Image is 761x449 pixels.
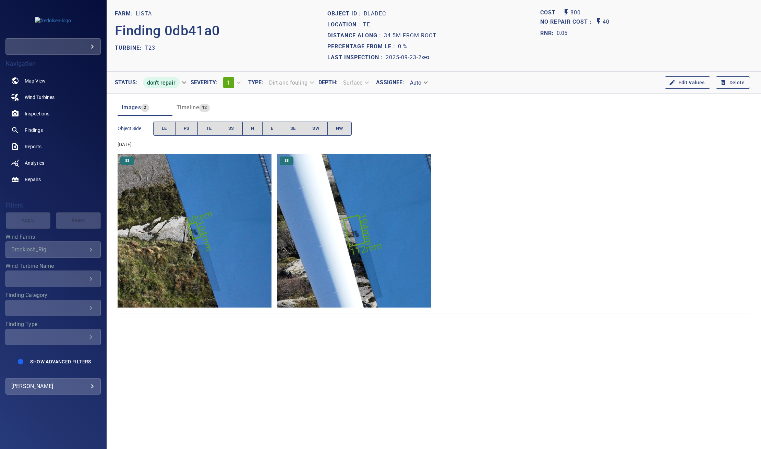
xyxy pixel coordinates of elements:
p: Location : [327,21,363,29]
svg: Auto No Repair Cost [594,17,603,26]
span: Reports [25,143,41,150]
span: PS [184,125,190,133]
div: Dirt and fouling [264,77,318,89]
label: Depth : [318,80,338,85]
label: Type : [248,80,264,85]
a: reports noActive [5,138,101,155]
span: N [251,125,254,133]
a: findings noActive [5,122,101,138]
h1: No Repair Cost : [540,19,594,25]
button: NW [327,122,352,136]
span: The base labour and equipment costs to repair the finding. Does not include the loss of productio... [540,8,562,17]
p: Percentage from LE : [327,42,398,51]
span: Timeline [177,104,199,111]
div: Finding Category [5,300,101,316]
label: Severity : [191,80,218,85]
p: Distance along : [327,32,384,40]
button: Show Advanced Filters [26,356,95,367]
span: 1 [227,79,230,86]
label: Wind Farms [5,234,101,240]
p: 40 [603,17,609,27]
span: Inspections [25,110,49,117]
span: SS [121,158,133,163]
span: SS [280,158,293,163]
h1: RNR: [540,29,557,37]
label: Finding Category [5,292,101,298]
h4: Navigation [5,60,101,67]
div: Auto [404,77,433,89]
div: Surface [338,77,373,89]
a: windturbines noActive [5,89,101,105]
button: SS [220,122,243,136]
p: FARM: [115,10,136,18]
button: SW [304,122,328,136]
p: 0 % [398,42,408,51]
span: SE [290,125,296,133]
p: bladeC [364,10,386,18]
img: Lista/T23/2025-09-23-2/2025-09-23-2/image30wp39.jpg [277,154,431,308]
label: Finding Type [5,322,101,327]
span: Object Side [118,125,153,132]
p: Finding 0db41a0 [115,21,220,41]
div: Wind Farms [5,241,101,258]
button: Delete [716,76,750,89]
a: analytics noActive [5,155,101,171]
button: Edit Values [665,76,710,89]
p: 800 [570,8,581,17]
a: inspections noActive [5,105,101,122]
span: 2 [141,104,149,112]
button: SE [282,122,304,136]
div: fredolsen [5,38,101,55]
span: Wind Turbines [25,94,55,101]
span: Repairs [25,176,41,183]
div: don't repair [137,74,191,91]
button: TE [197,122,220,136]
span: Analytics [25,160,44,166]
div: 1 [218,74,245,91]
p: T23 [145,44,155,52]
span: The ratio of the additional incurred cost of repair in 1 year and the cost of repairing today. Fi... [540,28,568,39]
span: Findings [25,127,43,134]
img: fredolsen-logo [35,17,71,24]
span: don't repair [143,79,180,86]
span: NW [336,125,343,133]
span: LE [162,125,167,133]
span: Show Advanced Filters [30,359,91,364]
p: Lista [136,10,152,18]
span: SS [228,125,234,133]
button: LE [153,122,176,136]
span: Projected additional costs incurred by waiting 1 year to repair. This is a function of possible i... [540,17,594,27]
p: Last Inspection : [327,53,386,62]
label: Wind Turbine Name [5,263,101,269]
a: map noActive [5,73,101,89]
p: 34.5m from root [384,32,437,40]
h1: Cost : [540,10,562,16]
label: Assignee : [376,80,404,85]
button: E [262,122,282,136]
button: PS [175,122,198,136]
a: 2025-09-23-2 [386,53,430,62]
p: Object ID : [327,10,364,18]
span: TE [206,125,212,133]
div: [PERSON_NAME] [11,381,95,392]
label: Status : [115,80,137,85]
a: repairs noActive [5,171,101,188]
p: TURBINE: [115,44,145,52]
div: [DATE] [118,141,750,148]
span: Images [122,104,141,111]
div: objectSide [153,122,352,136]
span: Map View [25,77,46,84]
div: Wind Turbine Name [5,271,101,287]
img: Lista/T23/2025-09-23-2/2025-09-23-2/image31wp40.jpg [118,154,271,308]
span: E [271,125,273,133]
span: 12 [199,104,210,112]
p: 0.05 [557,29,568,37]
div: Brockloch_Rig [11,246,87,253]
span: SW [312,125,319,133]
p: 2025-09-23-2 [386,53,422,62]
div: Finding Type [5,329,101,345]
h4: Filters [5,202,101,209]
button: N [242,122,263,136]
p: TE [363,21,370,29]
svg: Auto Cost [562,8,570,16]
